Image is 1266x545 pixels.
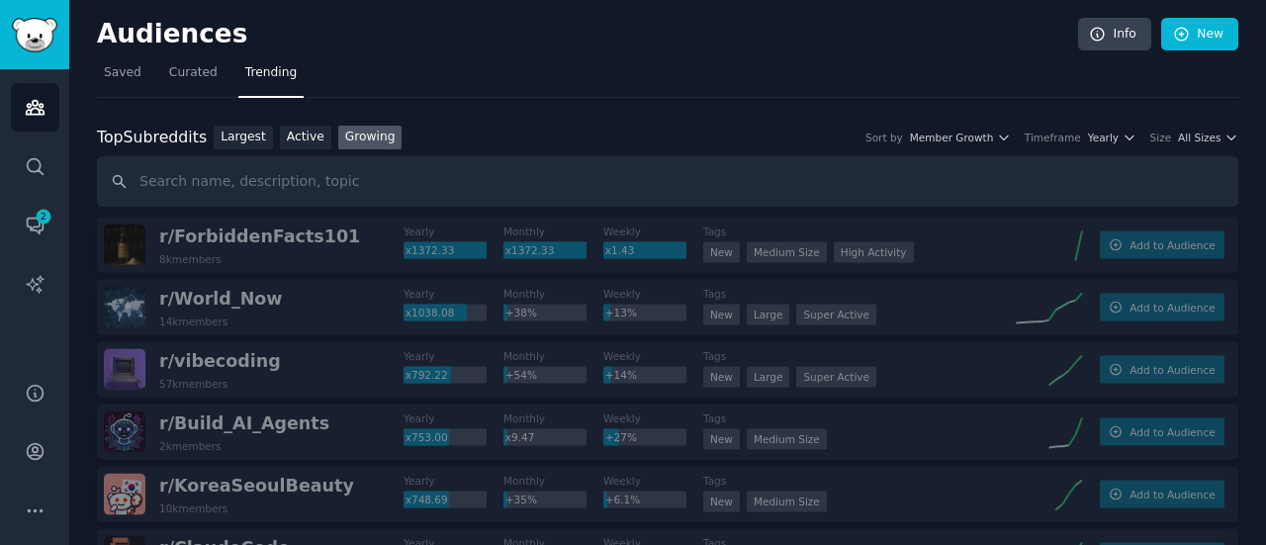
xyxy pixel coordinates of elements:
span: r/ World_Now [159,289,282,309]
button: Add to Audience [1100,356,1224,384]
span: All Sizes [1178,131,1221,144]
a: Active [280,126,331,150]
a: Trending [238,57,304,98]
a: Growing [338,126,403,150]
span: r/ Build_AI_Agents [159,413,329,433]
span: Curated [169,64,218,82]
dt: Weekly [603,411,703,425]
span: +35% [505,494,537,505]
span: +27% [605,431,637,443]
span: x753.00 [406,431,448,443]
dt: Yearly [404,411,503,425]
span: Add to Audience [1130,301,1215,315]
div: New [703,366,740,387]
dt: Monthly [503,225,603,238]
span: +54% [505,369,537,381]
img: GummySearch logo [12,18,57,52]
dt: Yearly [404,474,503,488]
dt: Tags [703,411,1003,425]
dt: Tags [703,225,1003,238]
div: Super Active [796,304,876,324]
div: New [703,428,740,449]
div: Medium Size [747,241,827,262]
input: Search name, description, topic [97,156,1238,207]
span: +13% [605,307,637,318]
span: x748.69 [406,494,448,505]
div: Super Active [796,366,876,387]
button: Add to Audience [1100,294,1224,321]
div: Timeframe [1025,131,1081,144]
dt: Monthly [503,474,603,488]
span: x1038.08 [406,307,455,318]
span: Add to Audience [1130,488,1215,501]
a: Saved [97,57,148,98]
img: KoreaSeoulBeauty [104,474,145,515]
div: 2k members [159,439,222,453]
img: vibecoding [104,349,145,391]
span: Yearly [1088,131,1119,144]
div: New [703,491,740,511]
a: Info [1078,18,1151,51]
span: r/ vibecoding [159,351,281,371]
div: Large [747,304,790,324]
span: Trending [245,64,297,82]
dt: Weekly [603,349,703,363]
span: Add to Audience [1130,238,1215,252]
span: 2 [35,210,52,224]
button: Add to Audience [1100,231,1224,259]
dt: Tags [703,349,1003,363]
span: x9.47 [505,431,535,443]
span: x792.22 [406,369,448,381]
button: All Sizes [1178,131,1238,144]
dt: Tags [703,287,1003,301]
span: r/ KoreaSeoulBeauty [159,476,354,496]
div: 14k members [159,315,227,328]
button: Member Growth [910,131,1011,144]
span: +14% [605,369,637,381]
a: Curated [162,57,225,98]
span: Saved [104,64,141,82]
div: Size [1150,131,1172,144]
div: New [703,241,740,262]
span: x1372.33 [505,244,555,256]
button: Add to Audience [1100,418,1224,446]
a: 2 [11,201,59,249]
div: 57k members [159,377,227,391]
div: Large [747,366,790,387]
span: x1.43 [605,244,635,256]
a: New [1161,18,1238,51]
dt: Yearly [404,349,503,363]
span: x1372.33 [406,244,455,256]
span: +6.1% [605,494,640,505]
div: High Activity [834,241,914,262]
dt: Weekly [603,287,703,301]
div: Medium Size [747,491,827,511]
div: 10k members [159,501,227,515]
dt: Yearly [404,225,503,238]
button: Add to Audience [1100,481,1224,508]
img: World_Now [104,287,145,328]
button: Yearly [1088,131,1136,144]
span: Add to Audience [1130,363,1215,377]
img: ForbiddenFacts101 [104,225,145,266]
div: Top Subreddits [97,126,207,150]
dt: Tags [703,474,1003,488]
dt: Weekly [603,225,703,238]
a: Largest [214,126,273,150]
div: New [703,304,740,324]
span: r/ ForbiddenFacts101 [159,227,360,246]
span: Add to Audience [1130,425,1215,439]
div: 8k members [159,252,222,266]
dt: Monthly [503,287,603,301]
span: +38% [505,307,537,318]
dt: Weekly [603,474,703,488]
dt: Monthly [503,349,603,363]
div: Sort by [865,131,903,144]
div: Medium Size [747,428,827,449]
span: Member Growth [910,131,994,144]
dt: Yearly [404,287,503,301]
dt: Monthly [503,411,603,425]
img: Build_AI_Agents [104,411,145,453]
h2: Audiences [97,19,1078,50]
